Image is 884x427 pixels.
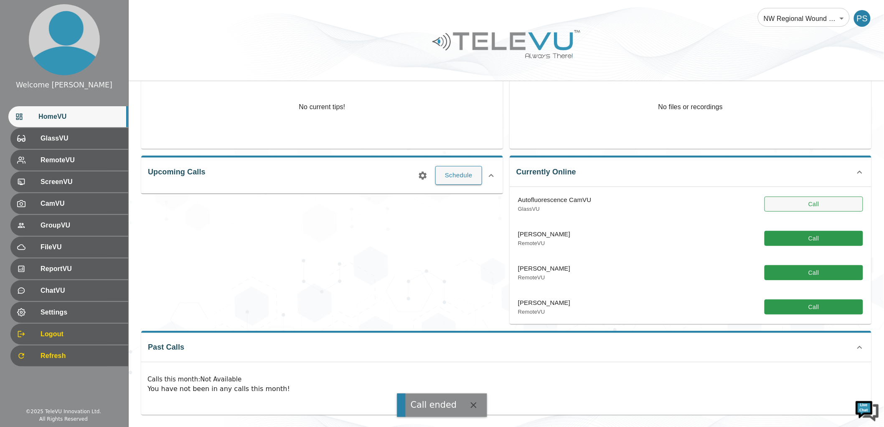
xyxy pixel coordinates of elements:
[41,155,122,165] span: RemoteVU
[41,307,122,317] span: Settings
[10,128,128,149] div: GlassVU
[43,44,140,55] div: Chat with us now
[29,4,100,75] img: profile.png
[518,195,592,205] p: Autofluorescence CamVU
[10,258,128,279] div: ReportVU
[41,242,122,252] span: FileVU
[854,10,871,27] div: PS
[765,197,863,212] button: Call
[147,375,865,384] p: Calls this month : Not Available
[41,177,122,187] span: ScreenVU
[518,230,570,239] p: [PERSON_NAME]
[25,408,101,415] div: © 2025 TeleVU Innovation Ltd.
[765,231,863,246] button: Call
[765,299,863,315] button: Call
[41,286,122,296] span: ChatVU
[10,302,128,323] div: Settings
[299,102,345,112] p: No current tips!
[518,264,570,274] p: [PERSON_NAME]
[8,106,128,127] div: HomeVU
[518,205,592,213] p: GlassVU
[16,79,112,90] div: Welcome [PERSON_NAME]
[41,220,122,230] span: GroupVU
[48,105,115,190] span: We're online!
[41,133,122,143] span: GlassVU
[435,166,482,184] button: Schedule
[14,39,35,60] img: d_736959983_company_1615157101543_736959983
[10,193,128,214] div: CamVU
[510,65,871,149] p: No files or recordings
[758,7,850,30] div: NW Regional Wound Care
[10,171,128,192] div: ScreenVU
[431,27,582,61] img: Logo
[10,280,128,301] div: ChatVU
[518,274,570,282] p: RemoteVU
[41,264,122,274] span: ReportVU
[10,215,128,236] div: GroupVU
[765,265,863,281] button: Call
[10,324,128,345] div: Logout
[39,415,88,423] div: All Rights Reserved
[38,112,122,122] span: HomeVU
[41,351,122,361] span: Refresh
[411,399,457,412] div: Call ended
[137,4,157,24] div: Minimize live chat window
[147,384,865,394] p: You have not been in any calls this month!
[41,199,122,209] span: CamVU
[518,239,570,248] p: RemoteVU
[518,298,570,308] p: [PERSON_NAME]
[41,329,122,339] span: Logout
[10,345,128,366] div: Refresh
[518,308,570,316] p: RemoteVU
[10,150,128,171] div: RemoteVU
[10,237,128,258] div: FileVU
[4,228,159,258] textarea: Type your message and hit 'Enter'
[855,398,880,423] img: Chat Widget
